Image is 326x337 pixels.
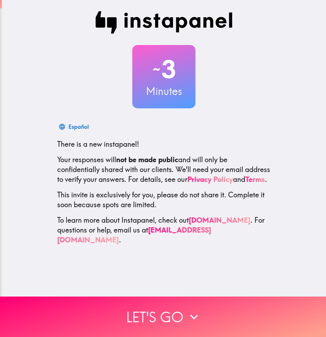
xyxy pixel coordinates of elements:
img: Instapanel [95,11,233,34]
p: This invite is exclusively for you, please do not share it. Complete it soon because spots are li... [57,190,271,210]
p: To learn more about Instapanel, check out . For questions or help, email us at . [57,215,271,245]
p: Your responses will and will only be confidentially shared with our clients. We'll need your emai... [57,155,271,184]
h2: 3 [132,55,195,84]
span: There is a new instapanel! [57,140,139,148]
a: [DOMAIN_NAME] [189,216,251,224]
span: ~ [152,59,161,80]
div: Español [68,122,89,132]
a: Terms [245,175,265,184]
button: Español [57,120,92,134]
b: not be made public [116,155,178,164]
a: Privacy Policy [187,175,233,184]
h3: Minutes [132,84,195,98]
a: [EMAIL_ADDRESS][DOMAIN_NAME] [57,225,211,244]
